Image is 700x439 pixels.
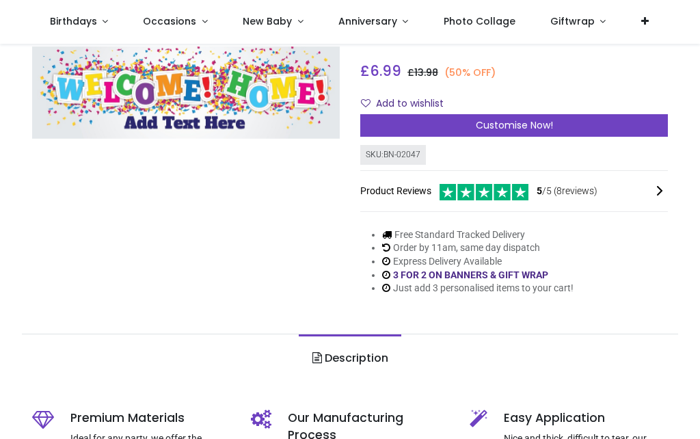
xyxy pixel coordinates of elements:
span: New Baby [243,14,292,28]
span: £ [360,61,401,81]
span: Giftwrap [550,14,595,28]
img: Personalised Welcome Home Banner - Party Celebration - Custom Name [32,47,340,139]
h5: Easy Application [504,410,668,427]
li: Express Delivery Available [382,255,574,269]
a: 3 FOR 2 ON BANNERS & GIFT WRAP [393,269,548,280]
div: SKU: BN-02047 [360,145,426,165]
li: Order by 11am, same day dispatch [382,241,574,255]
button: Add to wishlistAdd to wishlist [360,92,455,116]
span: Customise Now! [476,118,553,132]
span: Anniversary [338,14,397,28]
li: Just add 3 personalised items to your cart! [382,282,574,295]
span: £ [407,66,438,79]
small: (50% OFF) [444,66,496,79]
span: 6.99 [370,61,401,81]
span: Birthdays [50,14,97,28]
span: Occasions [143,14,196,28]
span: 5 [537,185,542,196]
span: 13.98 [414,66,438,79]
i: Add to wishlist [361,98,371,108]
li: Free Standard Tracked Delivery [382,228,574,242]
span: /5 ( 8 reviews) [537,185,597,198]
span: Photo Collage [444,14,515,28]
h5: Premium Materials [70,410,230,427]
div: Product Reviews [360,182,668,200]
a: Description [299,334,401,382]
